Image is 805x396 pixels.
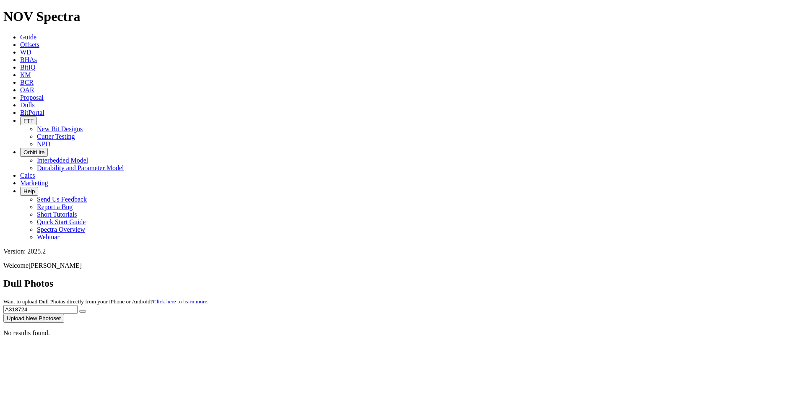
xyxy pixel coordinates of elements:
[37,211,77,218] a: Short Tutorials
[23,149,44,155] span: OrbitLite
[20,148,48,157] button: OrbitLite
[29,262,82,269] span: [PERSON_NAME]
[37,133,75,140] a: Cutter Testing
[20,86,34,93] a: OAR
[3,314,64,323] button: Upload New Photoset
[153,298,209,305] a: Click here to learn more.
[23,118,34,124] span: FTT
[3,305,78,314] input: Search Serial Number
[37,218,86,225] a: Quick Start Guide
[20,34,36,41] a: Guide
[20,41,39,48] a: Offsets
[20,64,35,71] a: BitIQ
[23,188,35,194] span: Help
[37,203,73,210] a: Report a Bug
[20,116,37,125] button: FTT
[37,125,83,132] a: New Bit Designs
[20,101,35,109] a: Dulls
[3,298,208,305] small: Want to upload Dull Photos directly from your iPhone or Android?
[20,94,44,101] a: Proposal
[20,179,48,186] a: Marketing
[37,140,50,148] a: NPD
[20,56,37,63] a: BHAs
[37,233,60,241] a: Webinar
[3,9,802,24] h1: NOV Spectra
[20,79,34,86] a: BCR
[20,71,31,78] a: KM
[3,248,802,255] div: Version: 2025.2
[37,226,85,233] a: Spectra Overview
[37,196,87,203] a: Send Us Feedback
[3,262,802,269] p: Welcome
[20,49,31,56] a: WD
[37,157,88,164] a: Interbedded Model
[20,109,44,116] a: BitPortal
[20,187,38,196] button: Help
[3,329,802,337] p: No results found.
[20,172,35,179] a: Calcs
[3,278,802,289] h2: Dull Photos
[37,164,124,171] a: Durability and Parameter Model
